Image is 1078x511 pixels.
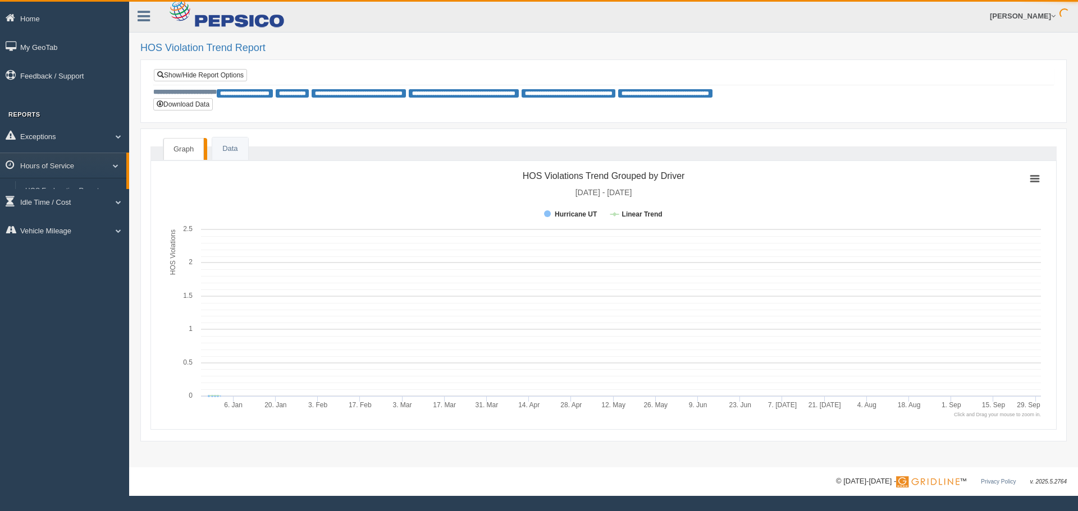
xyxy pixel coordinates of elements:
img: Gridline [896,476,960,487]
tspan: HOS Violations Trend Grouped by Driver [523,171,685,181]
tspan: 3. Mar [392,401,412,409]
tspan: 6. Jan [224,401,243,409]
tspan: 28. Apr [560,401,582,409]
text: 1.5 [183,292,193,300]
tspan: 26. May [643,401,668,409]
tspan: 4. Aug [857,401,876,409]
tspan: 20. Jan [264,401,286,409]
text: 2 [189,258,193,266]
tspan: Hurricane UT [555,210,597,218]
tspan: 12. May [601,401,625,409]
tspan: 1. Sep [942,401,961,409]
button: Download Data [153,98,213,111]
tspan: 18. Aug [898,401,921,409]
text: 1 [189,325,193,333]
span: v. 2025.5.2764 [1030,478,1067,485]
text: 0 [189,392,193,399]
tspan: 23. Jun [729,401,751,409]
a: Data [212,137,248,160]
tspan: 17. Mar [433,401,456,409]
a: Show/Hide Report Options [154,69,247,81]
tspan: 9. Jun [689,401,707,409]
tspan: 14. Apr [518,401,540,409]
text: 0.5 [183,358,193,366]
tspan: [DATE] - [DATE] [575,188,632,197]
a: HOS Explanation Reports [20,181,126,201]
tspan: Linear Trend [622,210,663,218]
tspan: 17. Feb [349,401,372,409]
tspan: Click and Drag your mouse to zoom in. [954,412,1041,417]
div: © [DATE]-[DATE] - ™ [836,476,1067,487]
a: Privacy Policy [981,478,1016,485]
tspan: 21. [DATE] [808,401,841,409]
tspan: 7. [DATE] [768,401,797,409]
tspan: 15. Sep [982,401,1006,409]
tspan: 3. Feb [308,401,327,409]
tspan: 29. Sep [1017,401,1040,409]
tspan: HOS Violations [169,229,177,275]
text: 2.5 [183,225,193,233]
h2: HOS Violation Trend Report [140,43,1067,54]
tspan: 31. Mar [476,401,499,409]
a: Graph [163,138,204,160]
